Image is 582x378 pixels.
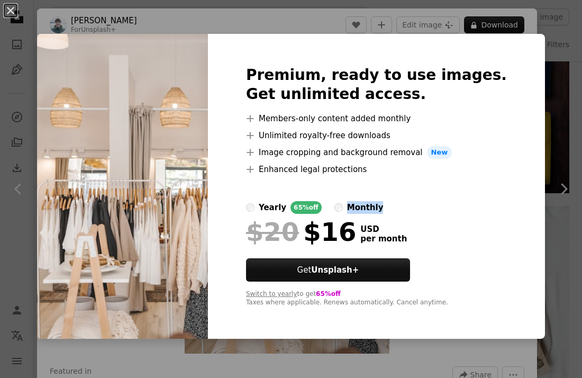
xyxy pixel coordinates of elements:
strong: Unsplash+ [311,265,359,275]
li: Unlimited royalty-free downloads [246,129,507,142]
span: New [427,146,452,159]
input: yearly65%off [246,203,254,212]
li: Image cropping and background removal [246,146,507,159]
span: $20 [246,218,299,246]
span: 65% off [316,290,341,298]
div: $16 [246,218,356,246]
div: to get Taxes where applicable. Renews automatically. Cancel anytime. [246,290,507,307]
img: premium_photo-1664202526047-405824c633e7 [37,34,208,339]
div: 65% off [290,201,322,214]
li: Members-only content added monthly [246,112,507,125]
input: monthly [334,203,343,212]
span: USD [360,224,407,234]
div: yearly [259,201,286,214]
h2: Premium, ready to use images. Get unlimited access. [246,66,507,104]
button: Switch to yearly [246,290,297,299]
li: Enhanced legal protections [246,163,507,176]
span: per month [360,234,407,244]
div: monthly [347,201,384,214]
button: GetUnsplash+ [246,258,410,282]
